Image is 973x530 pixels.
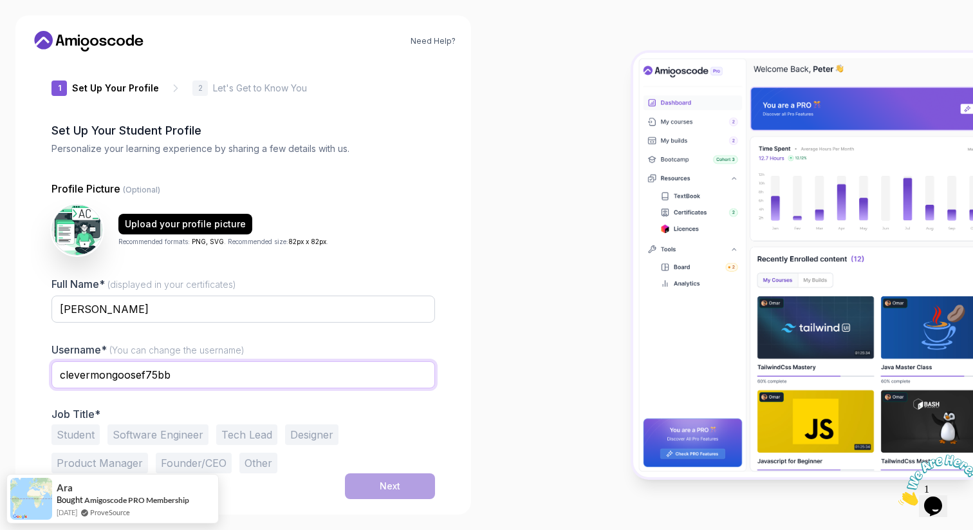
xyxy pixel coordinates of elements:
[51,278,236,290] label: Full Name*
[411,36,456,46] a: Need Help?
[51,424,100,445] button: Student
[51,408,435,421] p: Job Title*
[57,482,73,493] span: Ara
[72,82,159,95] p: Set Up Your Profile
[51,181,435,196] p: Profile Picture
[84,495,189,505] a: Amigoscode PRO Membership
[107,424,208,445] button: Software Engineer
[52,205,102,255] img: user profile image
[123,185,160,194] span: (Optional)
[51,361,435,388] input: Enter your Username
[90,507,130,518] a: ProveSource
[285,424,338,445] button: Designer
[57,495,83,505] span: Bought
[288,238,326,245] span: 82px x 82px
[10,478,52,520] img: provesource social proof notification image
[216,424,277,445] button: Tech Lead
[125,218,246,231] div: Upload your profile picture
[51,343,245,356] label: Username*
[192,238,224,245] span: PNG, SVG
[118,237,328,247] p: Recommended formats: . Recommended size: .
[109,345,245,355] span: (You can change the username)
[118,214,252,234] button: Upload your profile picture
[213,82,307,95] p: Let's Get to Know You
[5,5,85,56] img: Chat attention grabber
[345,473,435,499] button: Next
[51,296,435,323] input: Enter your Full Name
[57,507,77,518] span: [DATE]
[198,84,203,92] p: 2
[156,453,232,473] button: Founder/CEO
[107,279,236,290] span: (displayed in your certificates)
[51,122,435,140] h2: Set Up Your Student Profile
[893,450,973,511] iframe: chat widget
[51,142,435,155] p: Personalize your learning experience by sharing a few details with us.
[380,480,400,493] div: Next
[5,5,10,16] span: 1
[633,53,973,477] img: Amigoscode Dashboard
[31,31,147,52] a: Home link
[239,453,277,473] button: Other
[58,84,61,92] p: 1
[51,453,148,473] button: Product Manager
